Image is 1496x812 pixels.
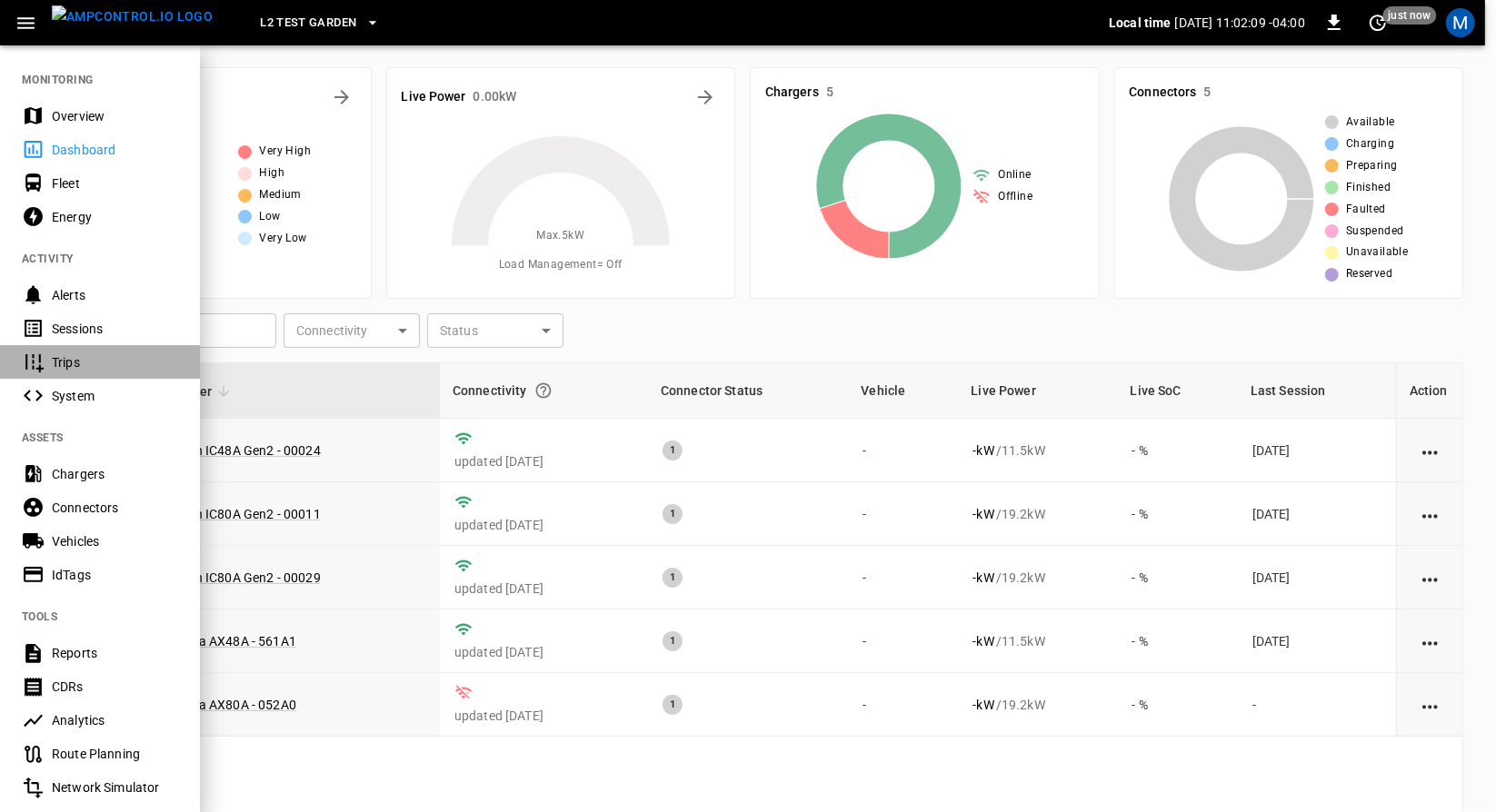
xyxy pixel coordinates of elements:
[52,499,178,517] div: Connectors
[52,678,178,696] div: CDRs
[52,208,178,226] div: Energy
[52,566,178,584] div: IdTags
[52,745,178,763] div: Route Planning
[52,286,178,304] div: Alerts
[52,387,178,405] div: System
[52,778,178,797] div: Network Simulator
[1175,14,1305,32] p: [DATE] 11:02:09 -04:00
[52,174,178,193] div: Fleet
[260,13,356,34] span: L2 Test Garden
[1109,14,1172,32] p: Local time
[1383,6,1437,25] span: just now
[52,320,178,338] div: Sessions
[1446,8,1475,37] div: profile-icon
[1363,8,1392,37] button: set refresh interval
[52,465,178,483] div: Chargers
[52,107,178,125] div: Overview
[52,644,178,662] div: Reports
[52,141,178,159] div: Dashboard
[52,5,213,28] img: ampcontrol.io logo
[52,532,178,550] div: Vehicles
[52,711,178,729] div: Analytics
[52,353,178,371] div: Trips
